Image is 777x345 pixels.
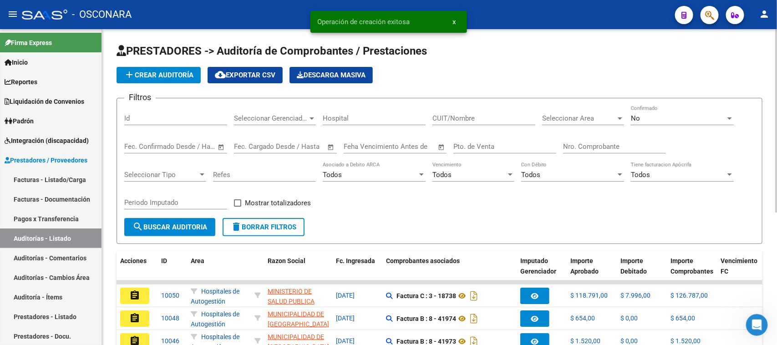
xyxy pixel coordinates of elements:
span: $ 7.996,00 [620,292,650,299]
span: Todos [323,171,342,179]
span: Exportar CSV [215,71,275,79]
span: Operación de creación exitosa [318,17,410,26]
button: Open calendar [326,142,336,152]
span: MINISTERIO DE SALUD PUBLICA [268,288,315,305]
mat-icon: person [759,9,770,20]
span: Imputado Gerenciador [520,257,556,275]
span: $ 0,00 [620,315,638,322]
span: Descarga Masiva [297,71,366,79]
button: Crear Auditoría [117,67,201,83]
span: Liquidación de Convenios [5,96,84,107]
span: [DATE] [336,292,355,299]
span: 10048 [161,315,179,322]
span: No [631,114,640,122]
span: Todos [521,171,540,179]
div: - 30545681508 [268,309,329,328]
input: Fecha inicio [234,142,271,151]
datatable-header-cell: Comprobantes asociados [382,251,517,291]
span: Inicio [5,57,28,67]
span: Integración (discapacidad) [5,136,89,146]
span: Reportes [5,77,37,87]
span: Prestadores / Proveedores [5,155,87,165]
mat-icon: search [132,221,143,232]
mat-icon: menu [7,9,18,20]
span: Area [191,257,204,264]
button: Open calendar [216,142,227,152]
span: Seleccionar Area [542,114,616,122]
input: Fecha fin [169,142,213,151]
span: $ 1.520,00 [670,337,701,345]
i: Descargar documento [468,289,480,303]
div: - 30671849473 [268,286,329,305]
span: Razon Social [268,257,305,264]
span: Importe Comprobantes [670,257,713,275]
button: Exportar CSV [208,67,283,83]
mat-icon: add [124,69,135,80]
span: Buscar Auditoria [132,223,207,231]
span: Mostrar totalizadores [245,198,311,208]
datatable-header-cell: Razon Social [264,251,332,291]
app-download-masive: Descarga masiva de comprobantes (adjuntos) [289,67,373,83]
span: 10050 [161,292,179,299]
button: Borrar Filtros [223,218,305,236]
button: Descarga Masiva [289,67,373,83]
span: Crear Auditoría [124,71,193,79]
span: $ 126.787,00 [670,292,708,299]
span: Seleccionar Gerenciador [234,114,308,122]
mat-icon: assignment [129,313,140,324]
datatable-header-cell: Area [187,251,251,291]
button: Open calendar [437,142,447,152]
button: x [446,14,463,30]
span: Fc. Ingresada [336,257,375,264]
input: Fecha fin [279,142,323,151]
span: Firma Express [5,38,52,48]
span: MUNICIPALIDAD DE [GEOGRAPHIC_DATA][PERSON_NAME] [268,310,329,339]
mat-icon: delete [231,221,242,232]
span: Seleccionar Tipo [124,171,198,179]
button: Buscar Auditoria [124,218,215,236]
span: $ 1.520,00 [570,337,600,345]
strong: Factura B : 8 - 41973 [396,338,456,345]
mat-icon: assignment [129,290,140,301]
span: 10046 [161,337,179,345]
span: [DATE] [336,315,355,322]
input: Fecha inicio [124,142,161,151]
datatable-header-cell: Fc. Ingresada [332,251,382,291]
span: Borrar Filtros [231,223,296,231]
span: x [453,18,456,26]
span: Hospitales de Autogestión [191,310,239,328]
datatable-header-cell: Imputado Gerenciador [517,251,567,291]
span: Todos [631,171,650,179]
span: Importe Aprobado [570,257,599,275]
strong: Factura B : 8 - 41974 [396,315,456,322]
span: Vencimiento FC [721,257,757,275]
span: - OSCONARA [72,5,132,25]
span: $ 654,00 [570,315,595,322]
span: Hospitales de Autogestión [191,288,239,305]
i: Descargar documento [468,311,480,326]
span: Padrón [5,116,34,126]
datatable-header-cell: Vencimiento FC [717,251,767,291]
span: $ 0,00 [620,337,638,345]
span: Todos [432,171,452,179]
span: ID [161,257,167,264]
span: [DATE] [336,337,355,345]
mat-icon: cloud_download [215,69,226,80]
span: Comprobantes asociados [386,257,460,264]
span: Importe Debitado [620,257,647,275]
datatable-header-cell: Importe Aprobado [567,251,617,291]
datatable-header-cell: Importe Debitado [617,251,667,291]
span: PRESTADORES -> Auditoría de Comprobantes / Prestaciones [117,45,427,57]
datatable-header-cell: Importe Comprobantes [667,251,717,291]
h3: Filtros [124,91,156,104]
strong: Factura C : 3 - 18738 [396,292,456,299]
iframe: Intercom live chat [746,314,768,336]
span: $ 654,00 [670,315,695,322]
span: $ 118.791,00 [570,292,608,299]
span: Acciones [120,257,147,264]
datatable-header-cell: ID [157,251,187,291]
datatable-header-cell: Acciones [117,251,157,291]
